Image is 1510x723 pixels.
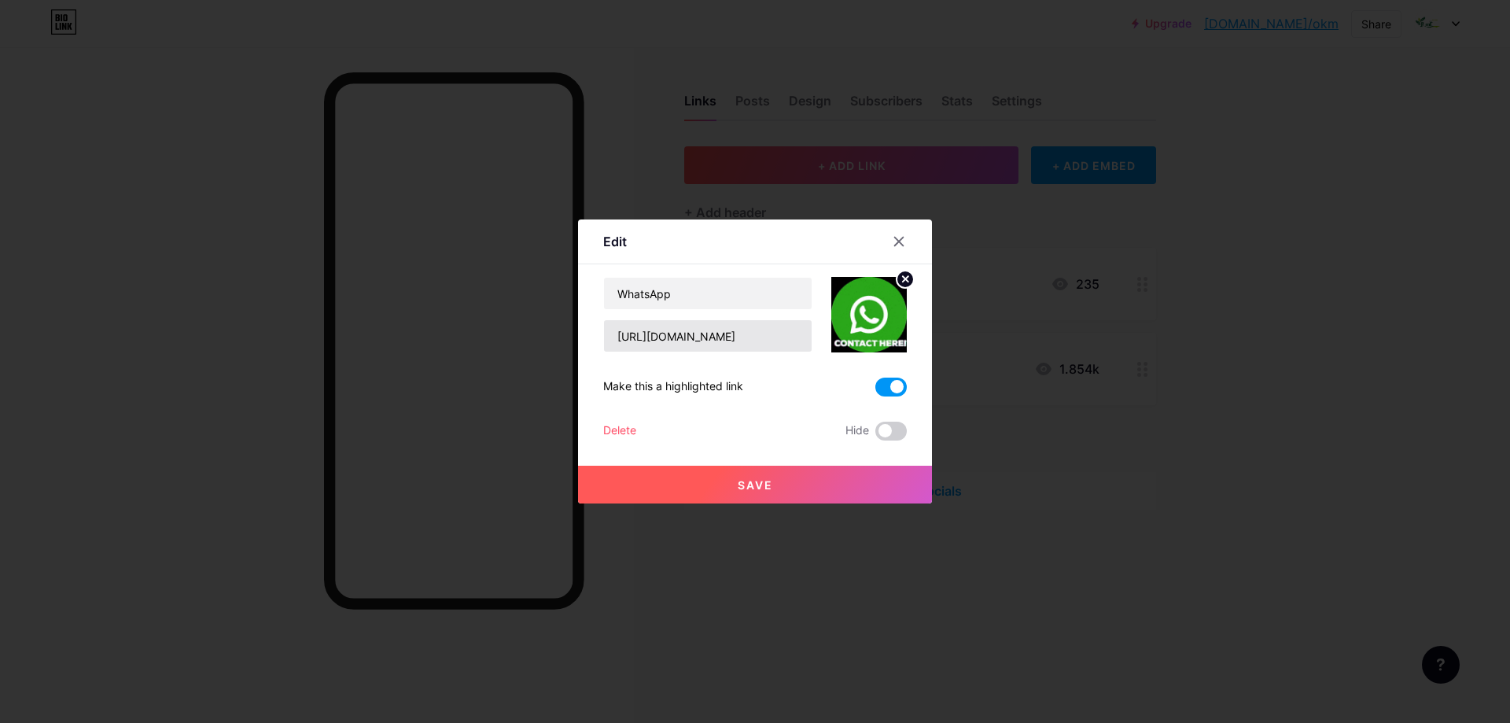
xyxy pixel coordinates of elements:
input: Title [604,278,812,309]
img: link_thumbnail [831,277,907,352]
span: Save [738,478,773,492]
div: Delete [603,422,636,441]
span: Hide [845,422,869,441]
input: URL [604,320,812,352]
div: Make this a highlighted link [603,378,743,397]
button: Save [578,466,932,504]
div: Edit [603,232,627,251]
